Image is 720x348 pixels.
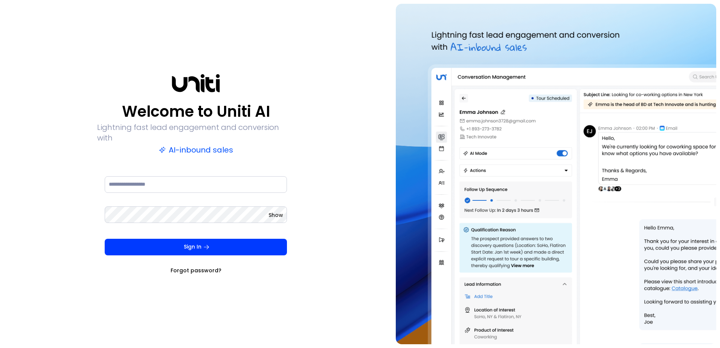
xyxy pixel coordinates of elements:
button: Show [268,211,283,219]
button: Sign In [105,239,287,255]
img: auth-hero.png [396,4,716,344]
p: Welcome to Uniti AI [122,102,270,121]
p: Lightning fast lead engagement and conversion with [97,122,294,143]
a: Forgot password? [171,267,221,274]
p: AI-inbound sales [159,145,233,155]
